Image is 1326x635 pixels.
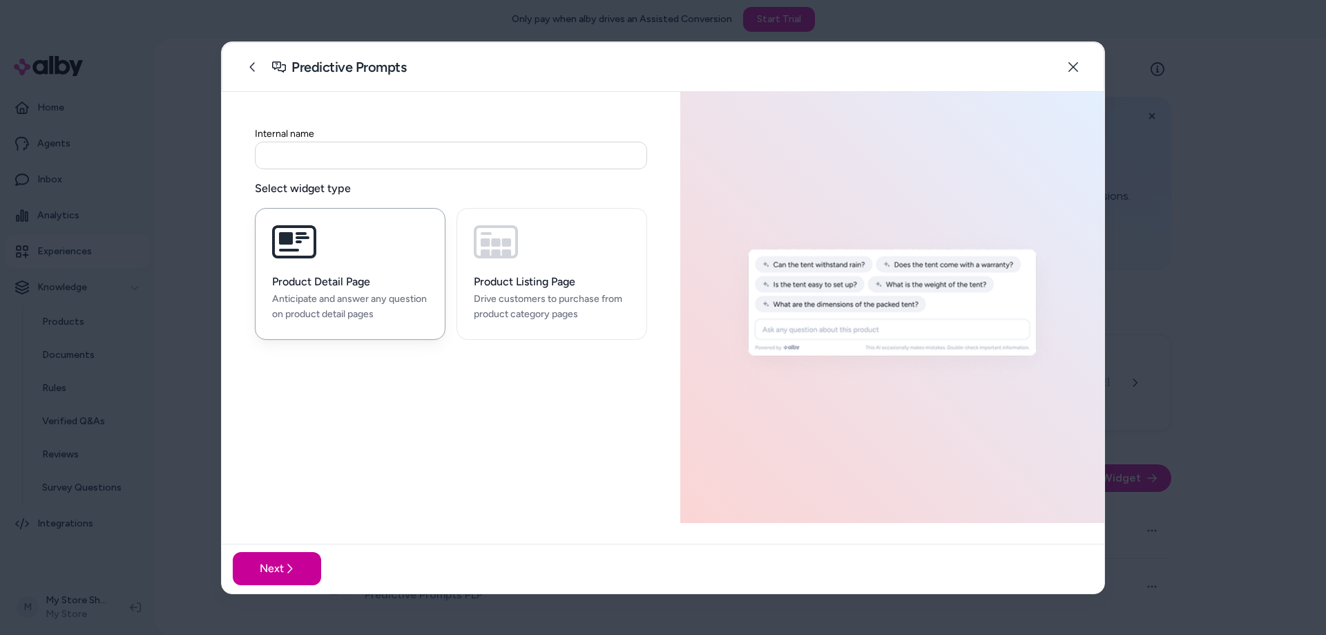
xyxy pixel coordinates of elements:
[255,180,647,197] label: Select widget type
[272,275,428,289] h3: Product Detail Page
[255,128,314,140] label: Internal name
[457,208,647,341] button: Product Listing PageDrive customers to purchase from product category pages
[233,552,321,585] button: Next
[474,275,630,289] h3: Product Listing Page
[291,57,406,77] h2: Predictive Prompts
[689,236,1096,379] img: Automatically generate a unique FAQ for products or categories
[474,292,630,323] p: Drive customers to purchase from product category pages
[255,208,445,341] button: Product Detail PageAnticipate and answer any question on product detail pages
[272,292,428,323] p: Anticipate and answer any question on product detail pages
